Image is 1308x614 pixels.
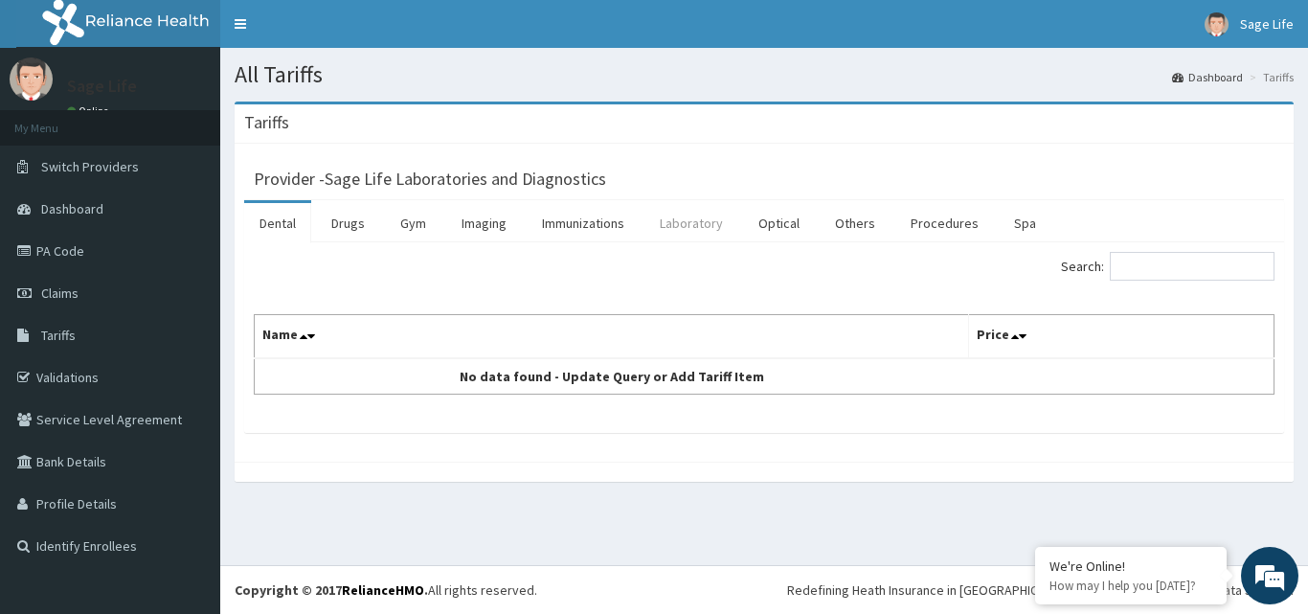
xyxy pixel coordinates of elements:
[255,358,969,395] td: No data found - Update Query or Add Tariff Item
[787,580,1294,600] div: Redefining Heath Insurance in [GEOGRAPHIC_DATA] using Telemedicine and Data Science!
[895,203,994,243] a: Procedures
[10,57,53,101] img: User Image
[67,78,137,95] p: Sage Life
[1049,557,1212,575] div: We're Online!
[1061,252,1274,281] label: Search:
[254,171,606,188] h3: Provider - Sage Life Laboratories and Diagnostics
[244,114,289,131] h3: Tariffs
[820,203,891,243] a: Others
[999,203,1051,243] a: Spa
[235,62,1294,87] h1: All Tariffs
[743,203,815,243] a: Optical
[644,203,738,243] a: Laboratory
[527,203,640,243] a: Immunizations
[342,581,424,599] a: RelianceHMO
[385,203,441,243] a: Gym
[1240,15,1294,33] span: Sage Life
[316,203,380,243] a: Drugs
[446,203,522,243] a: Imaging
[1205,12,1229,36] img: User Image
[41,327,76,344] span: Tariffs
[41,284,79,302] span: Claims
[220,565,1308,614] footer: All rights reserved.
[1049,578,1212,594] p: How may I help you today?
[1245,69,1294,85] li: Tariffs
[41,200,103,217] span: Dashboard
[235,581,428,599] strong: Copyright © 2017 .
[1172,69,1243,85] a: Dashboard
[41,158,139,175] span: Switch Providers
[968,315,1274,359] th: Price
[255,315,969,359] th: Name
[244,203,311,243] a: Dental
[67,104,113,118] a: Online
[1110,252,1274,281] input: Search:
